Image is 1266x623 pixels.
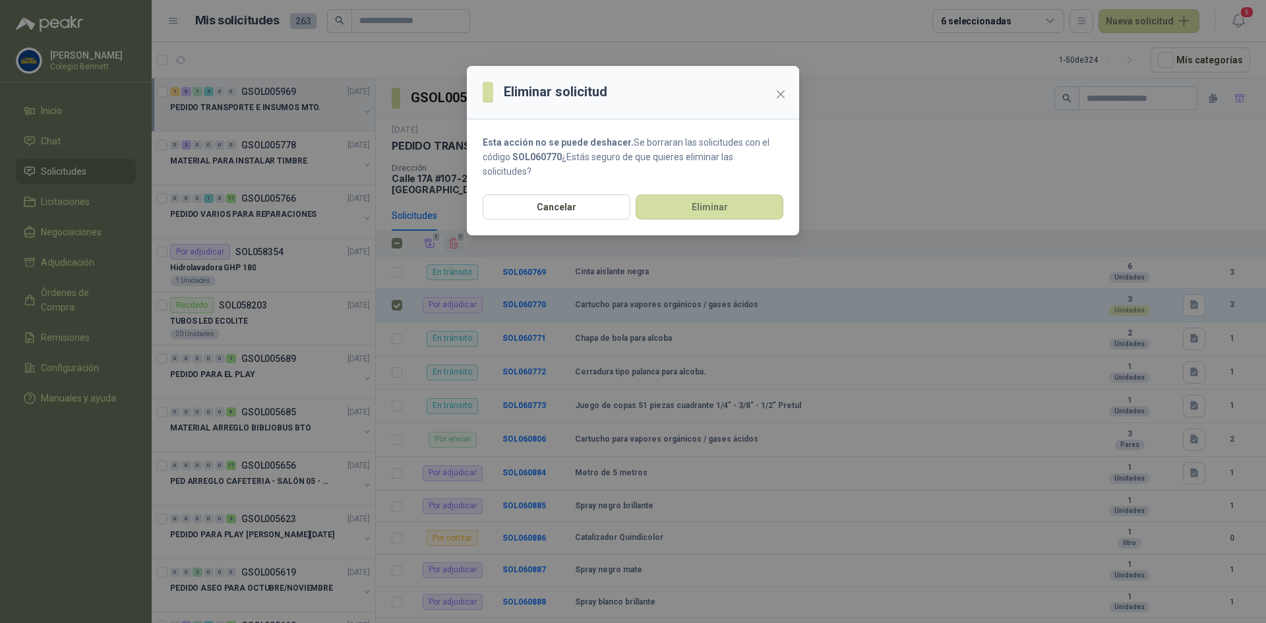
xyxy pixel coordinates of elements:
strong: Esta acción no se puede deshacer. [483,137,634,148]
button: Eliminar [636,194,783,220]
strong: SOL060770 [512,152,562,162]
span: close [775,89,786,100]
button: Cancelar [483,194,630,220]
p: Se borraran las solicitudes con el código ¿Estás seguro de que quieres eliminar las solicitudes? [483,135,783,179]
h3: Eliminar solicitud [504,82,607,102]
button: Close [770,84,791,105]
